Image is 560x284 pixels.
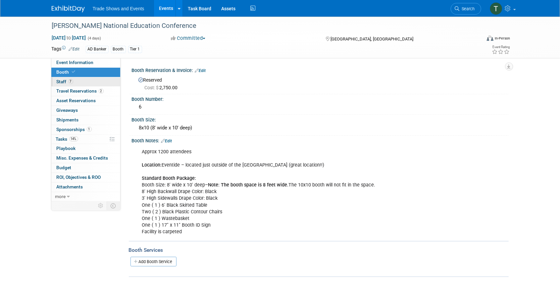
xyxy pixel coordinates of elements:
[57,69,77,75] span: Booth
[51,135,120,144] a: Tasks14%
[111,46,126,53] div: Booth
[142,176,196,181] b: Standard Booth Package:
[451,3,481,15] a: Search
[137,123,504,133] div: 8x10 (8' wide x 10' deep)
[51,125,120,134] a: Sponsorships1
[52,45,80,53] td: Tags
[161,139,172,143] a: Edit
[57,98,96,103] span: Asset Reservations
[50,20,471,32] div: [PERSON_NAME] National Education Conference
[132,115,509,123] div: Booth Size:
[137,75,504,91] div: Reserved
[52,35,86,41] span: [DATE] [DATE]
[51,77,120,87] a: Staff7
[86,46,109,53] div: AD Banker
[57,127,92,132] span: Sponsorships
[57,117,79,122] span: Shipments
[442,35,510,44] div: Event Format
[57,165,72,170] span: Budget
[56,136,78,142] span: Tasks
[51,182,120,192] a: Attachments
[55,194,66,199] span: more
[51,192,120,201] a: more
[69,136,78,141] span: 14%
[57,155,108,161] span: Misc. Expenses & Credits
[51,68,120,77] a: Booth
[487,35,493,41] img: Format-Inperson.png
[51,96,120,106] a: Asset Reservations
[72,70,76,74] i: Booth reservation complete
[142,162,162,168] b: Location:
[107,201,120,210] td: Toggle Event Tabs
[99,89,104,94] span: 2
[137,145,436,239] div: Approx 1200 attendees Eventide – located just outside of the [GEOGRAPHIC_DATA] (great location!!)...
[263,182,289,188] b: 8 feet wide.
[57,184,83,189] span: Attachments
[494,36,510,41] div: In-Person
[129,247,509,254] div: Booth Services
[57,175,101,180] span: ROI, Objectives & ROO
[132,65,509,74] div: Booth Reservation & Invoice:
[69,47,80,51] a: Edit
[93,6,144,11] span: Trade Shows and Events
[492,45,510,49] div: Event Rating
[51,115,120,125] a: Shipments
[57,146,76,151] span: Playbook
[51,58,120,67] a: Event Information
[57,107,78,113] span: Giveaways
[68,79,73,84] span: 7
[57,60,94,65] span: Event Information
[57,88,104,94] span: Travel Reservations
[87,127,92,132] span: 1
[87,36,101,40] span: (4 days)
[51,144,120,153] a: Playbook
[128,46,142,53] div: Tier 1
[130,257,177,266] a: Add Booth Service
[51,154,120,163] a: Misc. Expenses & Credits
[95,201,107,210] td: Personalize Event Tab Strip
[460,6,475,11] span: Search
[51,106,120,115] a: Giveaways
[51,87,120,96] a: Travel Reservations2
[145,85,160,90] span: Cost: $
[51,173,120,182] a: ROI, Objectives & ROO
[51,163,120,173] a: Budget
[145,85,180,90] span: 2,750.00
[66,35,72,40] span: to
[137,102,504,112] div: 6
[57,79,73,84] span: Staff
[331,36,413,41] span: [GEOGRAPHIC_DATA], [GEOGRAPHIC_DATA]
[132,94,509,103] div: Booth Number:
[490,2,502,15] img: Tiff Wagner
[132,136,509,144] div: Booth Notes:
[195,68,206,73] a: Edit
[208,182,262,188] b: Note: The booth space is
[169,35,208,42] button: Committed
[52,6,85,12] img: ExhibitDay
